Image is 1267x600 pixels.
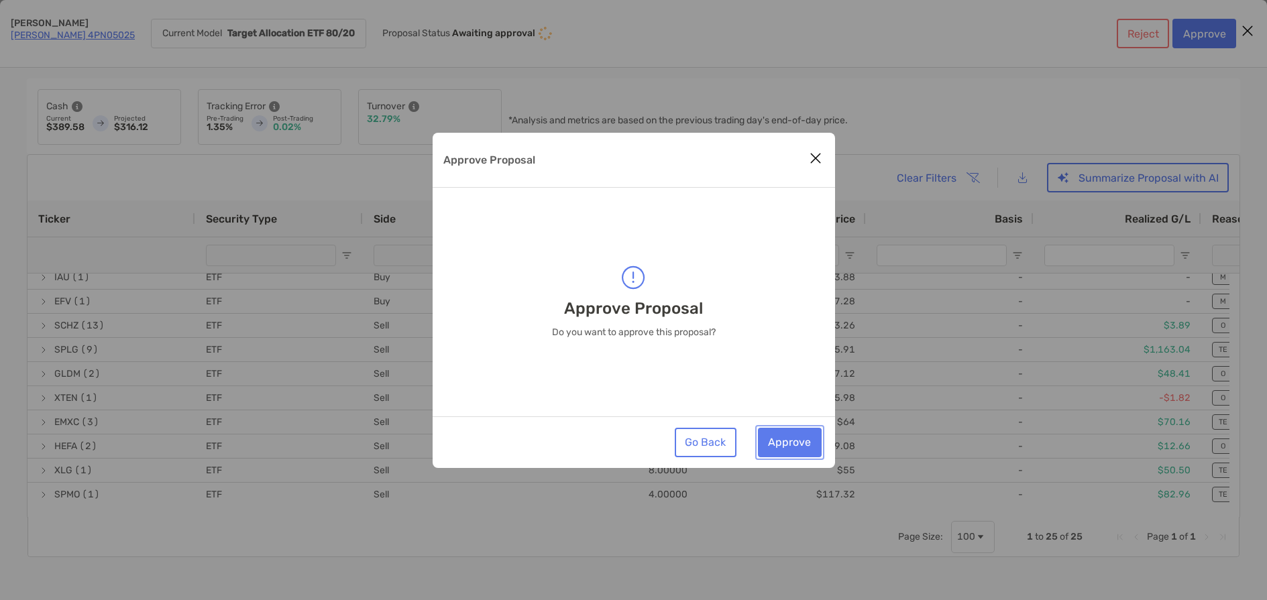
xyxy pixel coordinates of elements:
[758,428,822,457] button: Approve
[443,152,535,168] p: Approve Proposal
[806,149,826,169] button: Close modal
[564,300,703,317] p: Approve Proposal
[675,428,736,457] button: Go Back
[433,133,835,468] div: Approve Proposal
[552,327,716,338] p: Do you want to approve this proposal?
